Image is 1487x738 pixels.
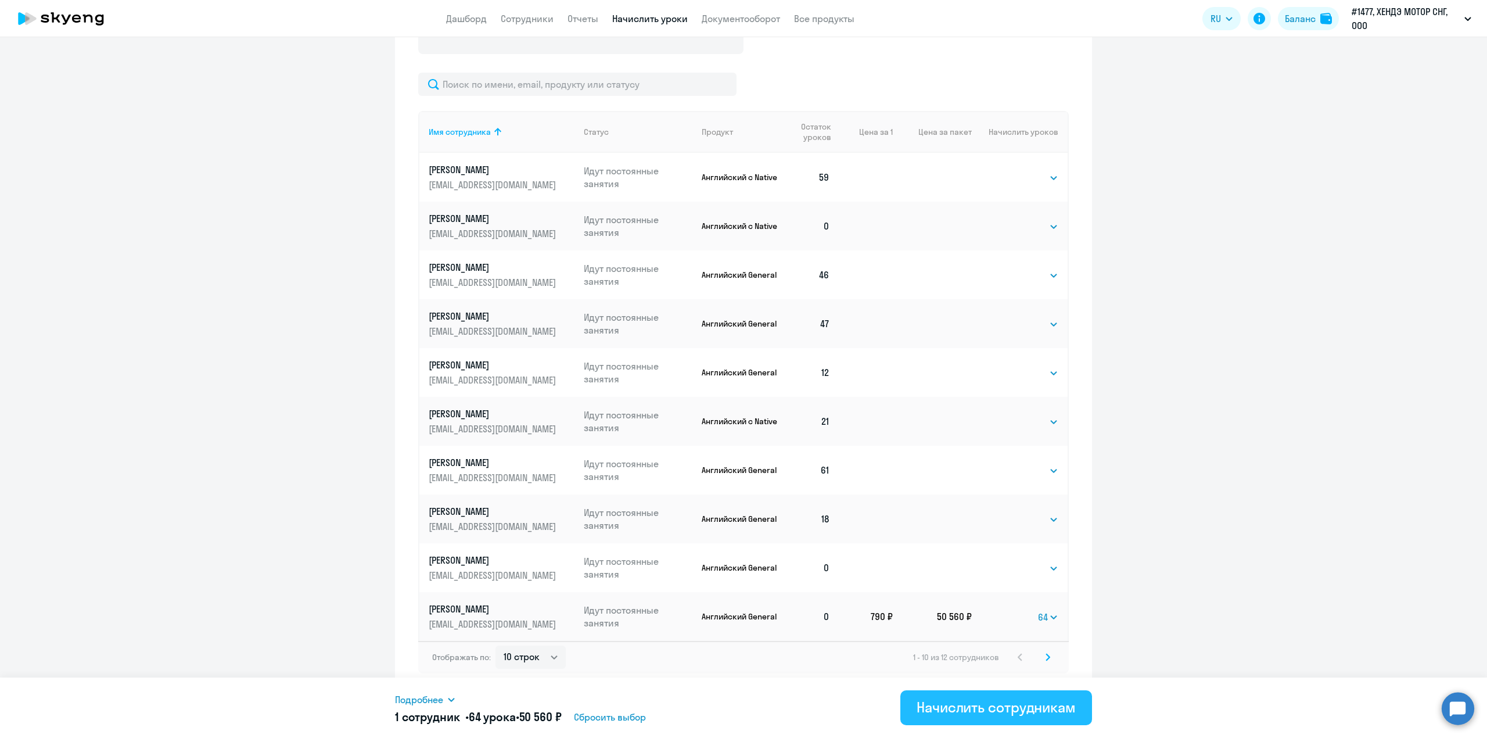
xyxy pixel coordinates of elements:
[429,127,574,137] div: Имя сотрудника
[429,603,574,630] a: [PERSON_NAME][EMAIL_ADDRESS][DOMAIN_NAME]
[702,563,780,573] p: Английский General
[702,13,780,24] a: Документооборот
[780,592,839,641] td: 0
[702,270,780,280] p: Английский General
[702,127,733,137] div: Продукт
[893,111,972,153] th: Цена за пакет
[702,514,780,524] p: Английский General
[780,397,839,446] td: 21
[789,121,839,142] div: Остаток уроков
[584,164,693,190] p: Идут постоянные занятия
[429,505,559,518] p: [PERSON_NAME]
[702,318,780,329] p: Английский General
[780,543,839,592] td: 0
[429,310,559,323] p: [PERSON_NAME]
[429,227,559,240] p: [EMAIL_ADDRESS][DOMAIN_NAME]
[584,506,693,532] p: Идут постоянные занятия
[1346,5,1477,33] button: #1477, ХЕНДЭ МОТОР СНГ, ООО
[972,111,1068,153] th: Начислить уроков
[1285,12,1316,26] div: Баланс
[702,127,780,137] div: Продукт
[1202,7,1241,30] button: RU
[780,495,839,543] td: 18
[429,505,574,533] a: [PERSON_NAME][EMAIL_ADDRESS][DOMAIN_NAME]
[429,163,574,191] a: [PERSON_NAME][EMAIL_ADDRESS][DOMAIN_NAME]
[429,212,574,240] a: [PERSON_NAME][EMAIL_ADDRESS][DOMAIN_NAME]
[429,603,559,615] p: [PERSON_NAME]
[584,127,609,137] div: Статус
[584,213,693,239] p: Идут постоянные занятия
[612,13,688,24] a: Начислить уроки
[429,359,559,371] p: [PERSON_NAME]
[429,359,574,386] a: [PERSON_NAME][EMAIL_ADDRESS][DOMAIN_NAME]
[574,710,646,724] span: Сбросить выбор
[780,202,839,250] td: 0
[429,456,559,469] p: [PERSON_NAME]
[469,710,516,724] span: 64 урока
[584,409,693,434] p: Идут постоянные занятия
[429,178,559,191] p: [EMAIL_ADDRESS][DOMAIN_NAME]
[501,13,554,24] a: Сотрудники
[519,710,562,724] span: 50 560 ₽
[702,611,780,622] p: Английский General
[584,555,693,581] p: Идут постоянные занятия
[794,13,854,24] a: Все продукты
[432,652,491,662] span: Отображать по:
[1278,7,1339,30] button: Балансbalance
[584,127,693,137] div: Статус
[702,416,780,427] p: Английский с Native
[584,457,693,483] p: Идут постоянные занятия
[429,261,574,289] a: [PERSON_NAME][EMAIL_ADDRESS][DOMAIN_NAME]
[917,698,1076,716] div: Начислить сотрудникам
[429,407,574,435] a: [PERSON_NAME][EMAIL_ADDRESS][DOMAIN_NAME]
[429,554,574,582] a: [PERSON_NAME][EMAIL_ADDRESS][DOMAIN_NAME]
[702,367,780,378] p: Английский General
[429,569,559,582] p: [EMAIL_ADDRESS][DOMAIN_NAME]
[1320,13,1332,24] img: balance
[429,618,559,630] p: [EMAIL_ADDRESS][DOMAIN_NAME]
[429,276,559,289] p: [EMAIL_ADDRESS][DOMAIN_NAME]
[789,121,831,142] span: Остаток уроков
[418,73,737,96] input: Поиск по имени, email, продукту или статусу
[702,465,780,475] p: Английский General
[429,422,559,435] p: [EMAIL_ADDRESS][DOMAIN_NAME]
[1352,5,1460,33] p: #1477, ХЕНДЭ МОТОР СНГ, ООО
[900,690,1092,725] button: Начислить сотрудникам
[839,111,893,153] th: Цена за 1
[702,221,780,231] p: Английский с Native
[893,592,972,641] td: 50 560 ₽
[702,172,780,182] p: Английский с Native
[780,446,839,495] td: 61
[584,262,693,288] p: Идут постоянные занятия
[584,311,693,336] p: Идут постоянные занятия
[913,652,999,662] span: 1 - 10 из 12 сотрудников
[780,348,839,397] td: 12
[429,325,559,338] p: [EMAIL_ADDRESS][DOMAIN_NAME]
[429,374,559,386] p: [EMAIL_ADDRESS][DOMAIN_NAME]
[429,212,559,225] p: [PERSON_NAME]
[584,604,693,629] p: Идут постоянные занятия
[584,360,693,385] p: Идут постоянные занятия
[429,261,559,274] p: [PERSON_NAME]
[429,310,574,338] a: [PERSON_NAME][EMAIL_ADDRESS][DOMAIN_NAME]
[780,299,839,348] td: 47
[1211,12,1221,26] span: RU
[395,693,443,707] span: Подробнее
[839,592,893,641] td: 790 ₽
[567,13,598,24] a: Отчеты
[780,153,839,202] td: 59
[780,250,839,299] td: 46
[429,456,574,484] a: [PERSON_NAME][EMAIL_ADDRESS][DOMAIN_NAME]
[429,520,559,533] p: [EMAIL_ADDRESS][DOMAIN_NAME]
[446,13,487,24] a: Дашборд
[395,709,561,725] h5: 1 сотрудник • •
[429,554,559,567] p: [PERSON_NAME]
[429,127,491,137] div: Имя сотрудника
[429,163,559,176] p: [PERSON_NAME]
[429,407,559,420] p: [PERSON_NAME]
[429,471,559,484] p: [EMAIL_ADDRESS][DOMAIN_NAME]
